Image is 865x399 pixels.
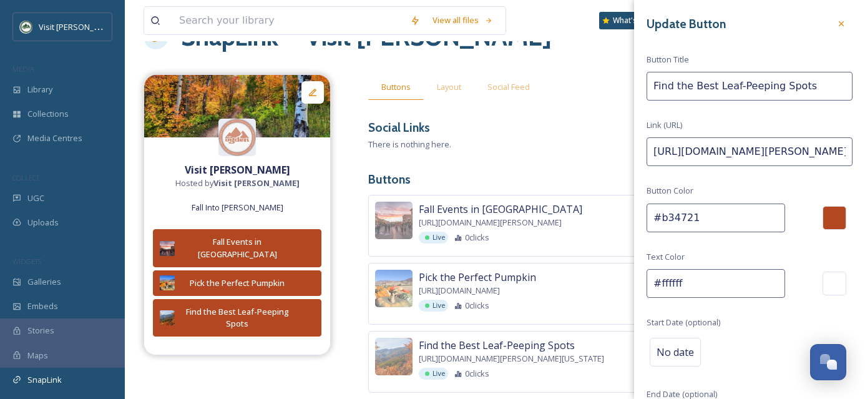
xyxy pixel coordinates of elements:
[419,353,604,365] span: [URL][DOMAIN_NAME][PERSON_NAME][US_STATE]
[368,170,846,189] h3: Buttons
[419,338,575,353] span: Find the Best Leaf-Peeping Spots
[27,325,54,337] span: Stories
[810,344,846,380] button: Open Chat
[657,345,694,360] span: No date
[419,285,500,297] span: [URL][DOMAIN_NAME]
[27,300,58,312] span: Embeds
[368,119,430,137] h3: Social Links
[419,270,536,285] span: Pick the Perfect Pumpkin
[153,299,321,337] button: Find the Best Leaf-Peeping Spots
[375,202,413,239] img: afe90ad4-ddd0-4296-8aa0-aab8d2e82bee.jpg
[647,15,726,33] h3: Update Button
[144,75,330,137] img: 2fa305ba-ca0e-41a1-bbb4-7e304d4520fc.jpg
[599,12,662,29] a: What's New
[160,310,175,325] img: 18436ca5-d71f-4851-bef9-0c9b98055fbe.jpg
[426,8,499,32] a: View all files
[153,270,321,296] button: Pick the Perfect Pumpkin
[27,84,52,96] span: Library
[437,81,461,93] span: Layout
[27,192,44,204] span: UGC
[20,21,32,33] img: Unknown.png
[419,300,448,312] div: Live
[647,119,682,131] span: Link (URL)
[39,21,118,32] span: Visit [PERSON_NAME]
[419,232,448,244] div: Live
[419,217,562,229] span: [URL][DOMAIN_NAME][PERSON_NAME]
[375,338,413,375] img: 18436ca5-d71f-4851-bef9-0c9b98055fbe.jpg
[12,64,34,74] span: MEDIA
[487,81,530,93] span: Social Feed
[175,177,300,189] span: Hosted by
[465,300,489,312] span: 0 clicks
[160,241,175,256] img: afe90ad4-ddd0-4296-8aa0-aab8d2e82bee.jpg
[381,81,411,93] span: Buttons
[213,177,300,189] strong: Visit [PERSON_NAME]
[375,270,413,307] img: 59910558-70da-4ceb-9958-31597097d794.jpg
[27,108,69,120] span: Collections
[419,368,448,380] div: Live
[647,251,685,263] span: Text Color
[181,277,293,289] div: Pick the Perfect Pumpkin
[647,317,720,328] span: Start Date (optional)
[27,350,48,362] span: Maps
[368,139,451,150] span: There is nothing here.
[647,137,853,166] input: https://www.snapsea.io
[419,202,582,217] span: Fall Events in [GEOGRAPHIC_DATA]
[27,217,59,229] span: Uploads
[465,368,489,380] span: 0 clicks
[153,229,321,267] button: Fall Events in [GEOGRAPHIC_DATA]
[192,202,283,214] span: Fall Into [PERSON_NAME]
[173,7,404,34] input: Search your library
[160,275,175,290] img: 59910558-70da-4ceb-9958-31597097d794.jpg
[647,54,689,66] span: Button Title
[27,374,62,386] span: SnapLink
[218,119,256,156] img: VO%20Circle%20Logo%20Brick.png
[27,276,61,288] span: Galleries
[181,306,293,330] div: Find the Best Leaf-Peeping Spots
[647,72,853,101] input: My Link
[12,173,39,182] span: COLLECT
[465,232,489,244] span: 0 clicks
[185,163,290,177] strong: Visit [PERSON_NAME]
[12,257,41,266] span: WIDGETS
[181,236,293,260] div: Fall Events in [GEOGRAPHIC_DATA]
[647,185,693,197] span: Button Color
[27,132,82,144] span: Media Centres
